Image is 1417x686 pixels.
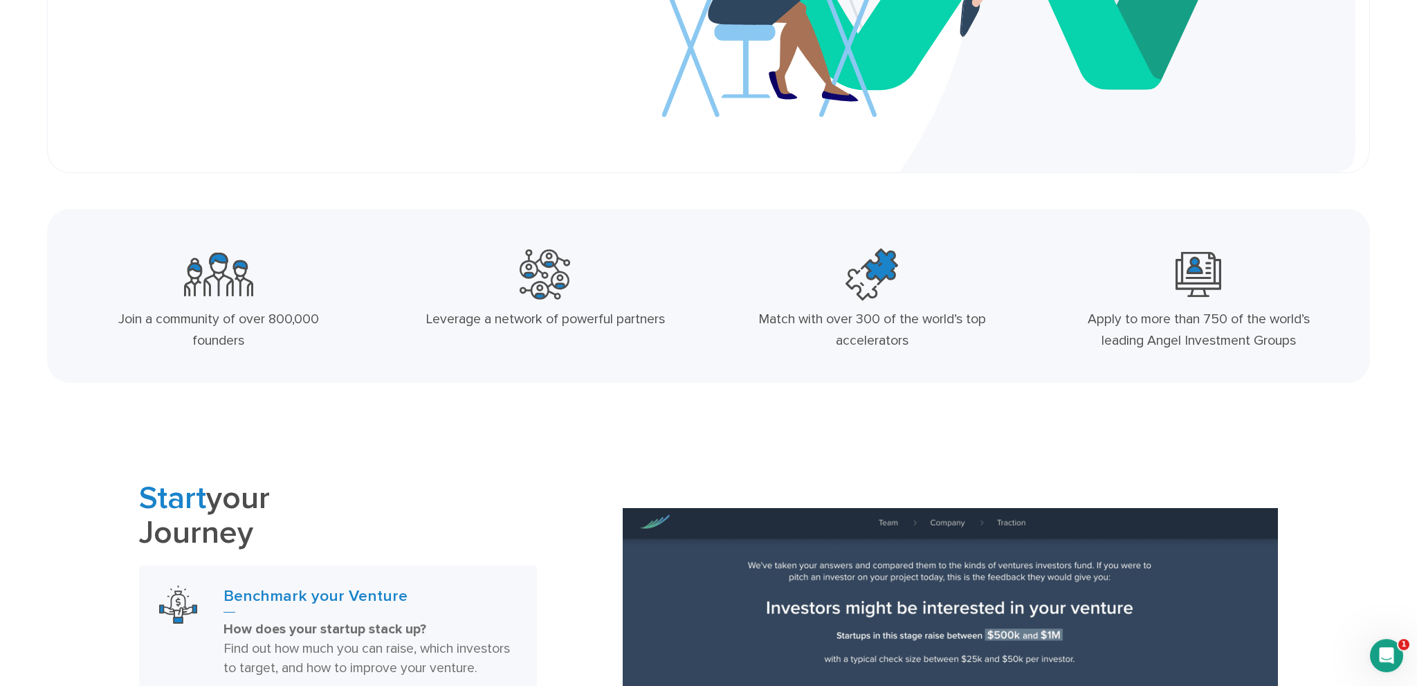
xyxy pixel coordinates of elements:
span: Find out how much you can raise, which investors to target, and how to improve your venture. [223,640,510,676]
img: Benchmark Your Venture [159,586,197,624]
div: Leverage a network of powerful partners [423,308,667,330]
span: Start [139,479,206,517]
img: Powerful Partners [520,247,570,303]
img: Community Founders [184,247,253,303]
span: 1 [1398,639,1409,650]
div: Join a community of over 800,000 founders [97,308,340,352]
div: Apply to more than 750 of the world’s leading Angel Investment Groups [1077,308,1321,352]
div: Match with over 300 of the world’s top accelerators [750,308,994,352]
h2: your Journey [139,481,537,550]
iframe: Intercom live chat [1370,639,1403,672]
img: Top Accelerators [845,247,898,303]
img: Leading Angel Investment [1176,247,1221,303]
strong: How does your startup stack up? [223,621,426,638]
h3: Benchmark your Venture [223,586,517,613]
